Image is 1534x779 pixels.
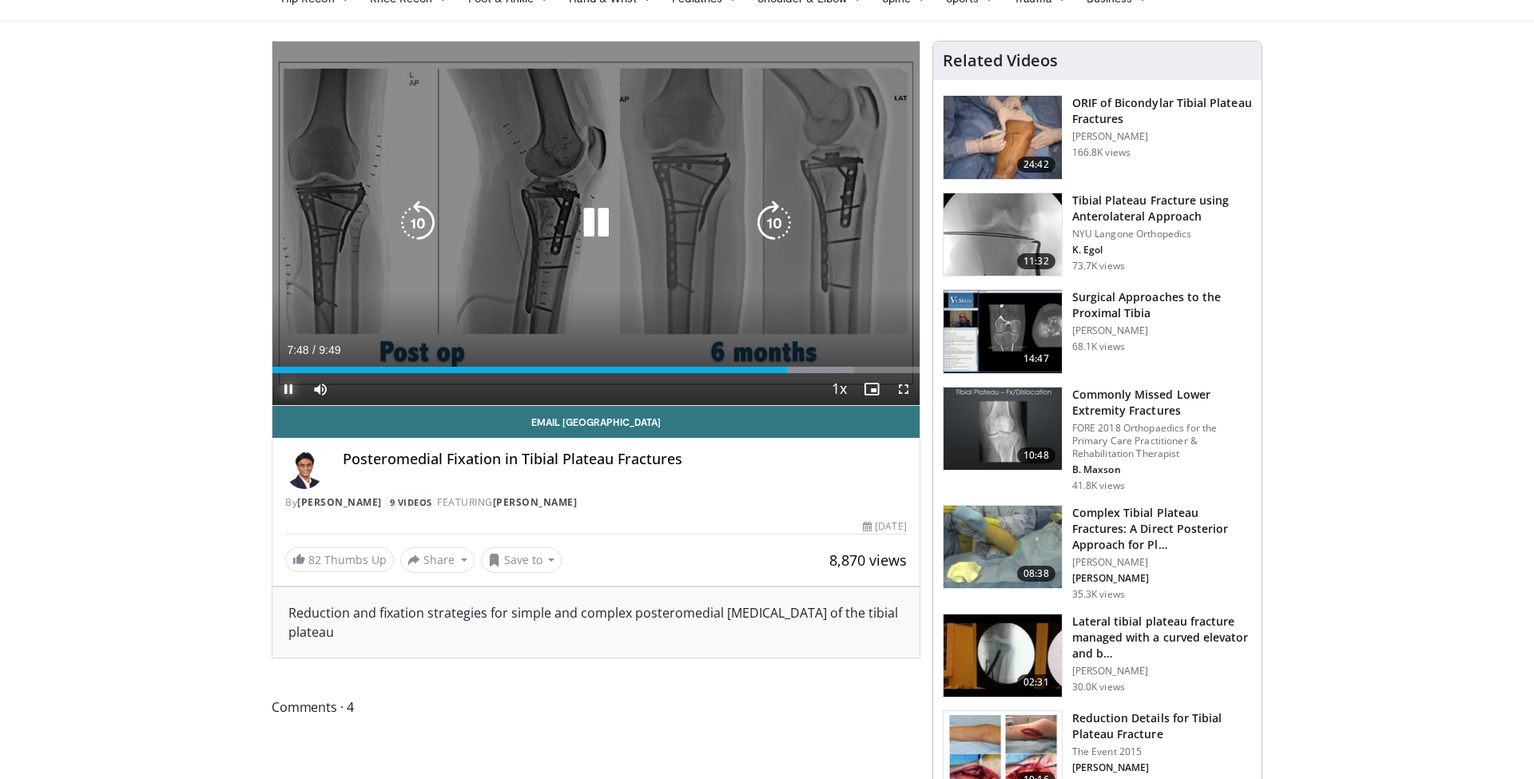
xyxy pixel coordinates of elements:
button: Share [400,547,475,573]
p: FORE 2018 Orthopaedics for the Primary Care Practitioner & Rehabilitation Therapist [1072,422,1252,460]
h3: Complex Tibial Plateau Fractures: A Direct Posterior Approach for Pl… [1072,505,1252,553]
button: Fullscreen [888,373,920,405]
span: 08:38 [1017,566,1055,582]
h3: Reduction Details for Tibial Plateau Fracture [1072,710,1252,742]
img: ssCKXnGZZaxxNNa35hMDoxOjBvO2OFFA_1.150x105_q85_crop-smart_upscale.jpg [944,614,1062,698]
div: By FEATURING [285,495,907,510]
p: [PERSON_NAME] [1072,324,1252,337]
img: Avatar [285,451,324,489]
button: Enable picture-in-picture mode [856,373,888,405]
a: 9 Videos [384,495,437,509]
a: Email [GEOGRAPHIC_DATA] [272,406,920,438]
a: 11:32 Tibial Plateau Fracture using Anterolateral Approach NYU Langone Orthopedics K. Egol 73.7K ... [943,193,1252,277]
h4: Related Videos [943,51,1058,70]
p: [PERSON_NAME] [1072,665,1252,678]
a: 08:38 Complex Tibial Plateau Fractures: A Direct Posterior Approach for Pl… [PERSON_NAME] [PERSON... [943,505,1252,601]
img: a3c47f0e-2ae2-4b3a-bf8e-14343b886af9.150x105_q85_crop-smart_upscale.jpg [944,506,1062,589]
video-js: Video Player [272,42,920,406]
span: 82 [308,552,321,567]
img: Levy_Tib_Plat_100000366_3.jpg.150x105_q85_crop-smart_upscale.jpg [944,96,1062,179]
button: Pause [272,373,304,405]
a: 14:47 Surgical Approaches to the Proximal Tibia [PERSON_NAME] 68.1K views [943,289,1252,374]
span: 9:49 [319,344,340,356]
h3: Commonly Missed Lower Extremity Fractures [1072,387,1252,419]
div: [DATE] [863,519,906,534]
button: Save to [481,547,562,573]
span: 14:47 [1017,351,1055,367]
span: 7:48 [287,344,308,356]
p: 166.8K views [1072,146,1131,159]
a: 24:42 ORIF of Bicondylar Tibial Plateau Fractures [PERSON_NAME] 166.8K views [943,95,1252,180]
img: 4aa379b6-386c-4fb5-93ee-de5617843a87.150x105_q85_crop-smart_upscale.jpg [944,388,1062,471]
a: 82 Thumbs Up [285,547,394,572]
p: 68.1K views [1072,340,1125,353]
p: 30.0K views [1072,681,1125,694]
p: [PERSON_NAME] [1072,130,1252,143]
p: 41.8K views [1072,479,1125,492]
h3: Tibial Plateau Fracture using Anterolateral Approach [1072,193,1252,225]
a: 02:31 Lateral tibial plateau fracture managed with a curved elevator and b… [PERSON_NAME] 30.0K v... [943,614,1252,698]
span: 8,870 views [829,550,907,570]
p: NYU Langone Orthopedics [1072,228,1252,240]
p: 35.3K views [1072,588,1125,601]
button: Playback Rate [824,373,856,405]
h3: Lateral tibial plateau fracture managed with a curved elevator and b… [1072,614,1252,662]
p: B. Maxson [1072,463,1252,476]
span: 10:48 [1017,447,1055,463]
h3: Surgical Approaches to the Proximal Tibia [1072,289,1252,321]
span: 11:32 [1017,253,1055,269]
div: Reduction and fixation strategies for simple and complex posteromedial [MEDICAL_DATA] of the tibi... [288,603,904,642]
span: / [312,344,316,356]
a: [PERSON_NAME] [493,495,578,509]
a: 10:48 Commonly Missed Lower Extremity Fractures FORE 2018 Orthopaedics for the Primary Care Pract... [943,387,1252,492]
p: [PERSON_NAME] [1072,556,1252,569]
span: 24:42 [1017,157,1055,173]
span: 02:31 [1017,674,1055,690]
p: K. Egol [1072,244,1252,256]
img: DA_UIUPltOAJ8wcH4xMDoxOjB1O8AjAz.150x105_q85_crop-smart_upscale.jpg [944,290,1062,373]
a: [PERSON_NAME] [297,495,382,509]
div: Progress Bar [272,367,920,373]
h3: ORIF of Bicondylar Tibial Plateau Fractures [1072,95,1252,127]
p: [PERSON_NAME] [1072,761,1252,774]
p: 73.7K views [1072,260,1125,272]
span: Comments 4 [272,697,920,717]
img: 9nZFQMepuQiumqNn4xMDoxOjBzMTt2bJ.150x105_q85_crop-smart_upscale.jpg [944,193,1062,276]
p: [PERSON_NAME] [1072,572,1252,585]
button: Mute [304,373,336,405]
h4: Posteromedial Fixation in Tibial Plateau Fractures [343,451,907,468]
p: The Event 2015 [1072,745,1252,758]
